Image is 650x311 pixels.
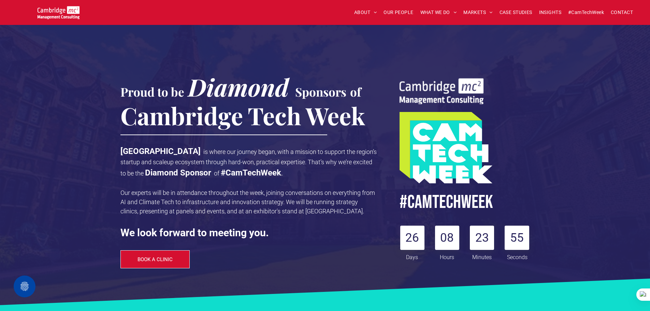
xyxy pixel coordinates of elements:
[221,168,281,178] strong: #CamTechWeek
[400,250,424,261] div: Days
[380,7,417,18] a: OUR PEOPLE
[350,84,361,100] span: of
[565,7,607,18] a: #CamTechWeek
[607,7,636,18] a: CONTACT
[120,146,201,156] strong: [GEOGRAPHIC_DATA]
[120,227,269,239] strong: We look forward to meeting you.
[138,256,173,263] span: BOOK A CLINIC
[38,6,80,19] img: Cambridge MC Logo, digital transformation
[188,71,289,103] span: Diamond
[435,250,459,261] div: Hours
[120,99,365,131] span: Cambridge Tech Week
[417,7,460,18] a: WHAT WE DO
[536,7,565,18] a: INSIGHTS
[145,168,211,178] strong: Diamond Sponsor
[120,148,377,177] span: is where our journey began, with a mission to support the region’s startup and scaleup ecosystem ...
[505,226,529,250] div: 55
[505,250,529,261] div: Seconds
[470,226,494,250] div: 23
[400,226,424,250] div: 26
[120,84,184,100] span: Proud to be
[496,7,536,18] a: CASE STUDIES
[120,250,190,268] a: BOOK A CLINIC
[120,189,375,215] span: Our experts will be in attendance throughout the week, joining conversations on everything from A...
[351,7,380,18] a: ABOUT
[400,78,483,104] img: sustainability
[295,84,346,100] span: Sponsors
[38,7,80,14] a: Your Business Transformed | Cambridge Management Consulting
[281,170,283,177] span: .
[400,112,492,183] img: A turquoise and lime green geometric graphic with the words CAM TECH WEEK in bold white letters s...
[214,170,219,177] span: of
[460,7,496,18] a: MARKETS
[470,250,494,261] div: Minutes
[435,226,459,250] div: 08
[400,191,493,214] span: #CamTECHWEEK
